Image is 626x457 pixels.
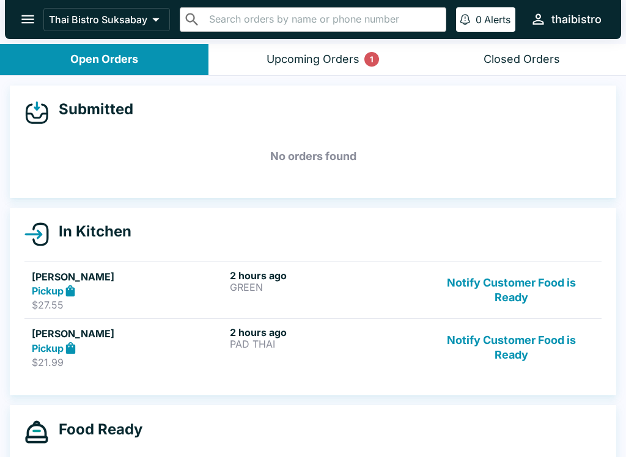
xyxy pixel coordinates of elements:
[24,318,602,376] a: [PERSON_NAME]Pickup$21.992 hours agoPAD THAINotify Customer Food is Ready
[429,326,594,368] button: Notify Customer Food is Ready
[12,4,43,35] button: open drawer
[230,269,423,282] h6: 2 hours ago
[484,13,510,26] p: Alerts
[24,134,602,178] h5: No orders found
[230,326,423,338] h6: 2 hours ago
[32,342,64,354] strong: Pickup
[32,285,64,297] strong: Pickup
[429,269,594,312] button: Notify Customer Food is Ready
[49,222,131,241] h4: In Kitchen
[32,269,225,284] h5: [PERSON_NAME]
[49,420,142,439] h4: Food Ready
[32,299,225,311] p: $27.55
[484,53,560,67] div: Closed Orders
[551,12,602,27] div: thaibistro
[205,11,441,28] input: Search orders by name or phone number
[32,326,225,341] h5: [PERSON_NAME]
[70,53,138,67] div: Open Orders
[476,13,482,26] p: 0
[32,356,225,368] p: $21.99
[230,338,423,349] p: PAD THAI
[49,13,147,26] p: Thai Bistro Suksabay
[49,100,133,119] h4: Submitted
[370,53,374,65] p: 1
[230,282,423,293] p: GREEN
[267,53,359,67] div: Upcoming Orders
[43,8,170,31] button: Thai Bistro Suksabay
[24,261,602,319] a: [PERSON_NAME]Pickup$27.552 hours agoGREENNotify Customer Food is Ready
[525,6,606,32] button: thaibistro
